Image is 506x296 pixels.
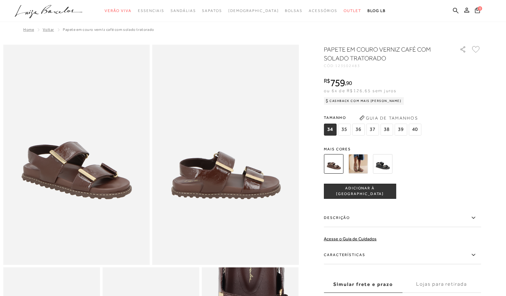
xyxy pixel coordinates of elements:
a: Voltar [43,27,54,32]
span: Sandálias [171,8,196,13]
img: PAPETE EM COURO VERNIZ CAFÉ COM SOLADO TRATORADO [324,154,343,174]
h1: PAPETE EM COURO VERNIZ CAFÉ COM SOLADO TRATORADO [324,45,442,63]
span: 123502483 [335,64,360,68]
span: 759 [330,77,345,88]
label: Características [324,246,481,264]
span: ou 6x de R$126,65 sem juros [324,88,396,93]
label: Simular frete e prazo [324,276,402,293]
span: Acessórios [309,8,337,13]
span: Sapatos [202,8,222,13]
i: , [345,80,352,86]
a: noSubCategoriesText [228,5,279,17]
span: PAPETE EM COURO VERNIZ CAFÉ COM SOLADO TRATORADO [63,27,154,32]
span: [DEMOGRAPHIC_DATA] [228,8,279,13]
span: Verão Viva [105,8,132,13]
span: BLOG LB [367,8,386,13]
span: Tamanho [324,113,423,122]
a: Home [23,27,34,32]
img: image [152,45,299,265]
a: Acesse o Guia de Cuidados [324,236,377,241]
img: image [3,45,150,265]
a: noSubCategoriesText [138,5,164,17]
i: R$ [324,78,330,84]
a: BLOG LB [367,5,386,17]
span: 37 [366,124,379,136]
span: 36 [352,124,365,136]
label: Lojas para retirada [402,276,481,293]
a: noSubCategoriesText [105,5,132,17]
span: ADICIONAR À [GEOGRAPHIC_DATA] [324,186,396,197]
button: ADICIONAR À [GEOGRAPHIC_DATA] [324,184,396,199]
span: Outlet [344,8,361,13]
span: Essenciais [138,8,164,13]
span: 90 [346,80,352,86]
span: 34 [324,124,336,136]
div: CÓD: [324,64,449,68]
span: 0 [478,6,482,11]
span: Mais cores [324,147,481,151]
a: noSubCategoriesText [344,5,361,17]
img: PAPETE EM COURO VERNIZ PRETO COM SOLADO TRATORADO [373,154,392,174]
a: noSubCategoriesText [171,5,196,17]
a: noSubCategoriesText [202,5,222,17]
span: Bolsas [285,8,302,13]
a: noSubCategoriesText [285,5,302,17]
label: Descrição [324,209,481,227]
a: noSubCategoriesText [309,5,337,17]
span: 38 [380,124,393,136]
span: 39 [394,124,407,136]
span: 40 [409,124,421,136]
span: 35 [338,124,351,136]
img: PAPETE EM COURO VERNIZ CINZA DUMBO COM SOLADO TRATORADO [348,154,368,174]
div: Cashback com Mais [PERSON_NAME] [324,97,404,105]
button: 0 [473,7,482,15]
button: Guia de Tamanhos [357,113,420,123]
